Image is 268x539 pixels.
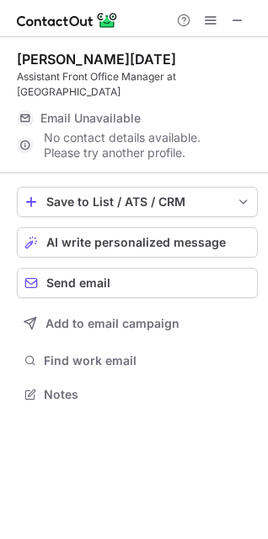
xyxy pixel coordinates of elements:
[17,10,118,30] img: ContactOut v5.3.10
[17,308,258,339] button: Add to email campaign
[17,187,258,217] button: save-profile-one-click
[44,353,251,368] span: Find work email
[17,349,258,373] button: Find work email
[46,236,226,249] span: AI write personalized message
[17,227,258,258] button: AI write personalized message
[17,268,258,298] button: Send email
[46,317,180,330] span: Add to email campaign
[17,69,258,100] div: Assistant Front Office Manager at [GEOGRAPHIC_DATA]
[46,276,110,290] span: Send email
[17,51,176,68] div: [PERSON_NAME][DATE]
[17,132,258,159] div: No contact details available. Please try another profile.
[46,195,228,209] div: Save to List / ATS / CRM
[44,387,251,402] span: Notes
[17,383,258,406] button: Notes
[40,111,141,126] span: Email Unavailable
